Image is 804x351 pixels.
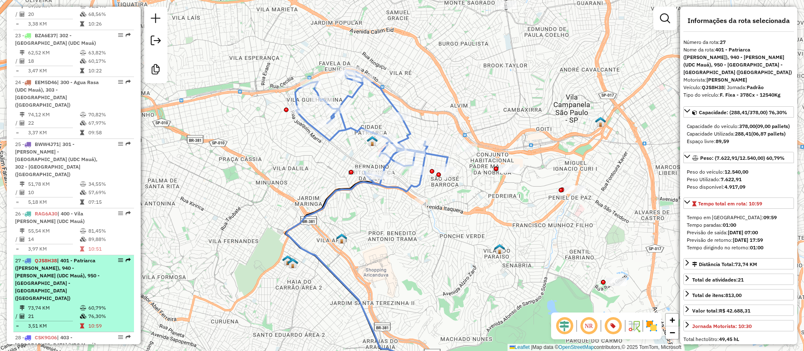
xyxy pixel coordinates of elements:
div: Capacidade do veículo: [687,123,791,130]
span: Peso: (7.622,91/12.540,00) 60,79% [700,155,785,161]
td: 81,45% [88,227,130,235]
i: Tempo total em rota [80,246,84,251]
td: 10:59 [88,322,130,330]
td: 3,51 KM [28,322,80,330]
div: Atividade não roteirizada - TEXAS CONVENIENCIA [415,198,435,206]
span: 25 - [15,141,98,177]
td: 3,97 KM [28,245,80,253]
em: Rota exportada [126,211,131,216]
td: 14 [28,235,80,243]
div: Tempo dirigindo no retorno: [687,244,791,251]
div: Espaço livre: [687,138,791,145]
i: Total de Atividades [20,237,25,242]
strong: 12.540,00 [724,169,748,175]
div: Jornada Motorista: 10:30 [692,323,752,330]
img: 617 UDC Light WCL Vila Matilde [367,136,378,146]
strong: F. Fixa - 378Cx - 12540Kg [720,92,781,98]
div: Atividade não roteirizada - ANTONIO RODRIGUES LIMA BAR E MERCEARIA [496,1,517,9]
td: 3,37 KM [28,128,80,137]
a: Zoom out [666,326,678,339]
strong: Padrão [747,84,764,90]
div: Atividade não roteirizada - BK BRASIL OPERACAO E [565,185,586,194]
td: / [15,57,19,65]
strong: (06,87 pallets) [751,131,786,137]
div: Motorista: [683,76,794,84]
div: Atividade não roteirizada - BAR DO ZECA PAGODINH [499,164,520,173]
span: 27 - [15,257,100,301]
td: / [15,119,19,127]
img: Exibir/Ocultar setores [645,319,658,333]
td: 74,12 KM [28,110,80,119]
span: Peso do veículo: [687,169,748,175]
i: Distância Total [20,112,25,117]
div: Capacidade: (288,41/378,00) 76,30% [683,119,794,149]
strong: 7.622,91 [721,176,742,182]
div: Peso: (7.622,91/12.540,00) 60,79% [683,165,794,194]
strong: 49,45 hL [719,336,739,342]
a: Jornada Motorista: 10:30 [683,320,794,331]
strong: [PERSON_NAME] [706,77,747,83]
em: Rota exportada [126,141,131,146]
span: Tempo total em rota: 10:59 [698,200,762,207]
strong: 4.917,09 [724,184,745,190]
img: 611 UDC Light WCL Cidade Líder [494,243,505,254]
span: EEM5D46 [35,79,57,85]
a: Tempo total em rota: 10:59 [683,197,794,209]
strong: 813,00 [725,292,742,298]
span: BZA6E37 [35,32,56,38]
td: 70,82% [88,110,130,119]
div: Número da rota: [683,38,794,46]
i: % de utilização da cubagem [80,190,86,195]
div: Veículo: [683,84,794,91]
a: Leaflet [510,344,530,350]
div: Tempo em [GEOGRAPHIC_DATA]: [687,214,791,221]
strong: (09,00 pallets) [755,123,790,129]
div: Nome da rota: [683,46,794,76]
i: Tempo total em rota [80,68,84,73]
td: 10:22 [88,67,130,75]
strong: 01:00 [750,244,763,251]
a: Valor total:R$ 42.688,31 [683,305,794,316]
i: % de utilização da cubagem [80,59,86,64]
i: % de utilização do peso [80,305,86,310]
i: Total de Atividades [20,59,25,64]
em: Opções [118,211,123,216]
td: 07:15 [88,198,130,206]
a: Total de itens:813,00 [683,289,794,300]
a: Total de atividades:21 [683,274,794,285]
span: 24 - [15,79,99,108]
span: 23 - [15,32,96,46]
i: Distância Total [20,50,25,55]
td: 09:58 [88,128,130,137]
span: BWW4J71 [35,141,59,147]
em: Opções [118,258,123,263]
img: PA DC [595,116,606,127]
div: Total hectolitro: [683,336,794,343]
img: 615 UDC Light WCL Jardim Brasília [336,233,347,244]
div: Previsão de retorno: [687,236,791,244]
em: Opções [118,141,123,146]
td: / [15,10,19,18]
span: QJS8H38 [35,257,57,264]
span: − [670,327,675,338]
strong: 89,59 [716,138,729,144]
td: 57,69% [88,188,130,197]
td: 62,52 KM [28,49,80,57]
em: Opções [118,33,123,38]
td: / [15,235,19,243]
div: Total de itens: [692,292,742,299]
i: % de utilização da cubagem [80,237,86,242]
strong: 09:59 [763,214,777,220]
td: / [15,312,19,320]
td: = [15,67,19,75]
i: % de utilização da cubagem [80,12,86,17]
td: 63,82% [88,49,130,57]
i: % de utilização do peso [80,50,86,55]
td: = [15,20,19,28]
i: Total de Atividades [20,190,25,195]
strong: [DATE] 07:00 [728,229,758,236]
td: 68,56% [88,10,130,18]
span: | 401 - Patriarca ([PERSON_NAME]), 940 - [PERSON_NAME] (UDC Mauá), 950 - [GEOGRAPHIC_DATA] - [GEO... [15,257,100,301]
div: Peso Utilizado: [687,176,791,183]
a: Peso: (7.622,91/12.540,00) 60,79% [683,152,794,163]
